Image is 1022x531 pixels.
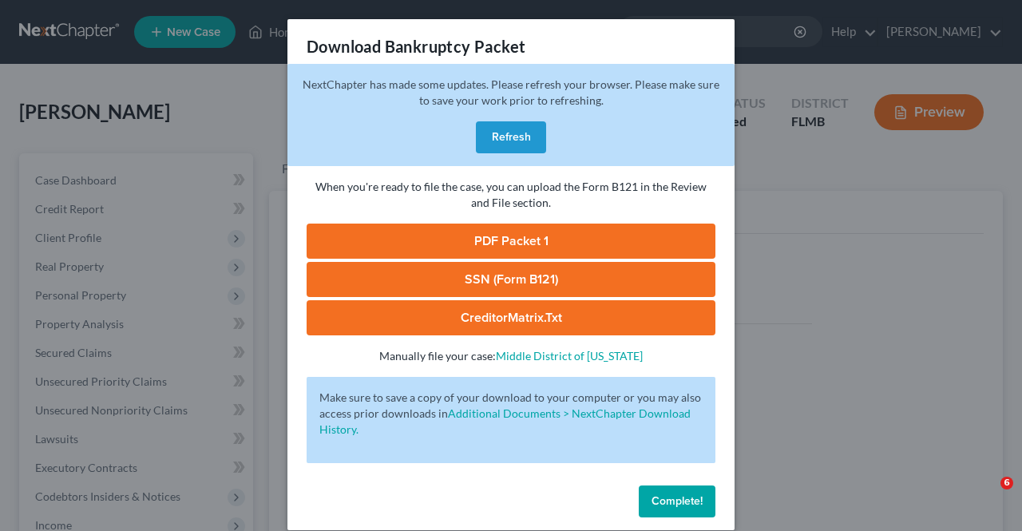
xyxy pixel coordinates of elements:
[307,262,715,297] a: SSN (Form B121)
[307,179,715,211] p: When you're ready to file the case, you can upload the Form B121 in the Review and File section.
[476,121,546,153] button: Refresh
[307,224,715,259] a: PDF Packet 1
[303,77,719,107] span: NextChapter has made some updates. Please refresh your browser. Please make sure to save your wor...
[1000,477,1013,489] span: 6
[496,349,643,363] a: Middle District of [US_STATE]
[307,300,715,335] a: CreditorMatrix.txt
[307,35,525,57] h3: Download Bankruptcy Packet
[319,406,691,436] a: Additional Documents > NextChapter Download History.
[968,477,1006,515] iframe: Intercom live chat
[319,390,703,438] p: Make sure to save a copy of your download to your computer or you may also access prior downloads in
[639,485,715,517] button: Complete!
[307,348,715,364] p: Manually file your case:
[652,494,703,508] span: Complete!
